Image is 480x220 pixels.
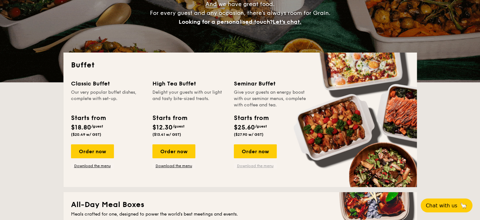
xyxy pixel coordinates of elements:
div: Meals crafted for one, designed to power the world's best meetings and events. [71,211,409,217]
div: Starts from [234,113,268,123]
span: /guest [255,124,267,129]
div: Starts from [152,113,187,123]
div: Seminar Buffet [234,79,308,88]
span: And we have great food. For every guest and any occasion, there’s always room for Grain. [150,1,330,25]
h2: Buffet [71,60,409,70]
span: $12.30 [152,124,173,131]
span: Looking for a personalised touch? [179,18,273,25]
span: $25.60 [234,124,255,131]
span: $18.80 [71,124,91,131]
a: Download the menu [234,163,277,168]
span: Chat with us [426,203,457,209]
span: ($27.90 w/ GST) [234,132,264,137]
span: Let's chat. [273,18,301,25]
div: High Tea Buffet [152,79,226,88]
div: Our very popular buffet dishes, complete with set-up. [71,89,145,108]
div: Starts from [71,113,105,123]
a: Download the menu [152,163,195,168]
span: /guest [91,124,103,129]
span: ($13.41 w/ GST) [152,132,181,137]
button: Chat with us🦙 [421,198,472,212]
span: 🦙 [460,202,467,209]
div: Order now [152,144,195,158]
a: Download the menu [71,163,114,168]
h2: All-Day Meal Boxes [71,200,409,210]
div: Classic Buffet [71,79,145,88]
div: Give your guests an energy boost with our seminar menus, complete with coffee and tea. [234,89,308,108]
span: ($20.49 w/ GST) [71,132,101,137]
div: Order now [71,144,114,158]
div: Order now [234,144,277,158]
div: Delight your guests with our light and tasty bite-sized treats. [152,89,226,108]
span: /guest [173,124,185,129]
